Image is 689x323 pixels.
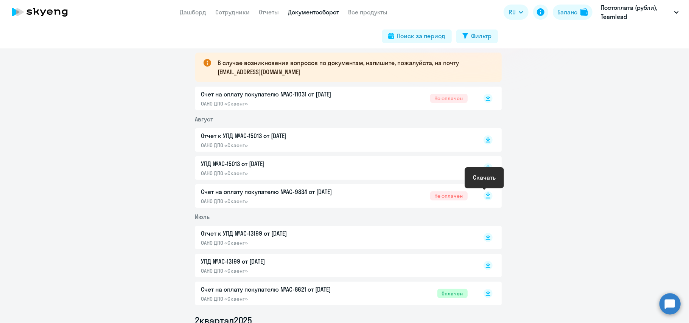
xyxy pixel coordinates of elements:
[195,213,210,221] span: Июль
[553,5,593,20] button: Балансbalance
[201,257,468,274] a: УПД №AC-13199 от [DATE]ОАНО ДПО «Скаенг»
[201,285,468,302] a: Счет на оплату покупателю №AC-8621 от [DATE]ОАНО ДПО «Скаенг»Оплачен
[504,5,529,20] button: RU
[201,187,360,196] p: Счет на оплату покупателю №AC-9834 от [DATE]
[201,229,468,246] a: Отчет к УПД №AC-13199 от [DATE]ОАНО ДПО «Скаенг»
[288,8,339,16] a: Документооборот
[180,8,207,16] a: Дашборд
[201,295,360,302] p: ОАНО ДПО «Скаенг»
[201,142,360,149] p: ОАНО ДПО «Скаенг»
[382,30,452,43] button: Поиск за период
[397,31,446,40] div: Поиск за период
[201,131,468,149] a: Отчет к УПД №AC-15013 от [DATE]ОАНО ДПО «Скаенг»
[201,170,360,177] p: ОАНО ДПО «Скаенг»
[456,30,498,43] button: Фильтр
[557,8,577,17] div: Баланс
[195,115,213,123] span: Август
[430,94,468,103] span: Не оплачен
[218,58,488,76] p: В случае возникновения вопросов по документам, напишите, пожалуйста, на почту [EMAIL_ADDRESS][DOM...
[201,131,360,140] p: Отчет к УПД №AC-15013 от [DATE]
[201,285,360,294] p: Счет на оплату покупателю №AC-8621 от [DATE]
[201,267,360,274] p: ОАНО ДПО «Скаенг»
[601,3,671,21] p: Постоплата (рубли), Teamlead
[509,8,516,17] span: RU
[201,198,360,205] p: ОАНО ДПО «Скаенг»
[201,187,468,205] a: Счет на оплату покупателю №AC-9834 от [DATE]ОАНО ДПО «Скаенг»Не оплачен
[201,90,468,107] a: Счет на оплату покупателю №AC-11031 от [DATE]ОАНО ДПО «Скаенг»Не оплачен
[259,8,279,16] a: Отчеты
[597,3,683,21] button: Постоплата (рубли), Teamlead
[201,159,360,168] p: УПД №AC-15013 от [DATE]
[437,289,468,298] span: Оплачен
[430,191,468,200] span: Не оплачен
[201,229,360,238] p: Отчет к УПД №AC-13199 от [DATE]
[580,8,588,16] img: balance
[201,239,360,246] p: ОАНО ДПО «Скаенг»
[201,100,360,107] p: ОАНО ДПО «Скаенг»
[348,8,388,16] a: Все продукты
[473,173,496,182] div: Скачать
[201,90,360,99] p: Счет на оплату покупателю №AC-11031 от [DATE]
[471,31,492,40] div: Фильтр
[201,257,360,266] p: УПД №AC-13199 от [DATE]
[201,159,468,177] a: УПД №AC-15013 от [DATE]ОАНО ДПО «Скаенг»
[216,8,250,16] a: Сотрудники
